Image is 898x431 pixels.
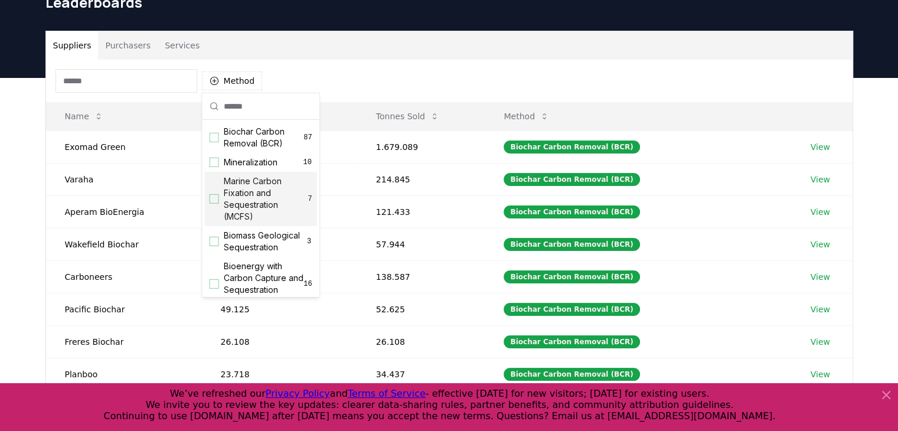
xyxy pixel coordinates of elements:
[308,194,312,204] span: 7
[224,126,304,149] span: Biochar Carbon Removal (BCR)
[811,174,830,185] a: View
[303,158,312,167] span: 10
[202,293,357,325] td: 49.125
[224,230,306,253] span: Biomass Geological Sequestration
[367,105,449,128] button: Tonnes Sold
[46,358,202,390] td: Planboo
[306,237,312,246] span: 3
[46,130,202,163] td: Exomad Green
[303,133,312,142] span: 87
[811,239,830,250] a: View
[202,71,263,90] button: Method
[811,206,830,218] a: View
[46,31,99,60] button: Suppliers
[811,271,830,283] a: View
[504,205,639,218] div: Biochar Carbon Removal (BCR)
[46,260,202,293] td: Carboneers
[202,325,357,358] td: 26.108
[46,293,202,325] td: Pacific Biochar
[504,270,639,283] div: Biochar Carbon Removal (BCR)
[494,105,559,128] button: Method
[46,163,202,195] td: Varaha
[46,325,202,358] td: Freres Biochar
[357,293,485,325] td: 52.625
[202,358,357,390] td: 23.718
[357,130,485,163] td: 1.679.089
[224,260,304,308] span: Bioenergy with Carbon Capture and Sequestration (BECCS)
[504,368,639,381] div: Biochar Carbon Removal (BCR)
[357,195,485,228] td: 121.433
[55,105,113,128] button: Name
[811,141,830,153] a: View
[158,31,207,60] button: Services
[504,238,639,251] div: Biochar Carbon Removal (BCR)
[224,156,277,168] span: Mineralization
[224,175,308,223] span: Marine Carbon Fixation and Sequestration (MCFS)
[357,358,485,390] td: 34.437
[357,163,485,195] td: 214.845
[811,368,830,380] a: View
[357,228,485,260] td: 57.944
[303,279,312,289] span: 16
[46,228,202,260] td: Wakefield Biochar
[46,195,202,228] td: Aperam BioEnergia
[504,173,639,186] div: Biochar Carbon Removal (BCR)
[504,303,639,316] div: Biochar Carbon Removal (BCR)
[811,336,830,348] a: View
[357,260,485,293] td: 138.587
[98,31,158,60] button: Purchasers
[357,325,485,358] td: 26.108
[504,335,639,348] div: Biochar Carbon Removal (BCR)
[504,141,639,154] div: Biochar Carbon Removal (BCR)
[811,303,830,315] a: View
